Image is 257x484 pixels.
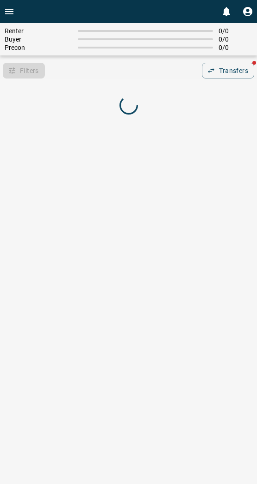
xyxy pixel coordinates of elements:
button: Transfers [202,63,254,79]
span: 0 / 0 [219,27,252,35]
span: Buyer [5,36,72,43]
span: Precon [5,44,72,51]
span: 0 / 0 [219,36,252,43]
span: 0 / 0 [219,44,252,51]
span: Renter [5,27,72,35]
button: Profile [238,2,257,21]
